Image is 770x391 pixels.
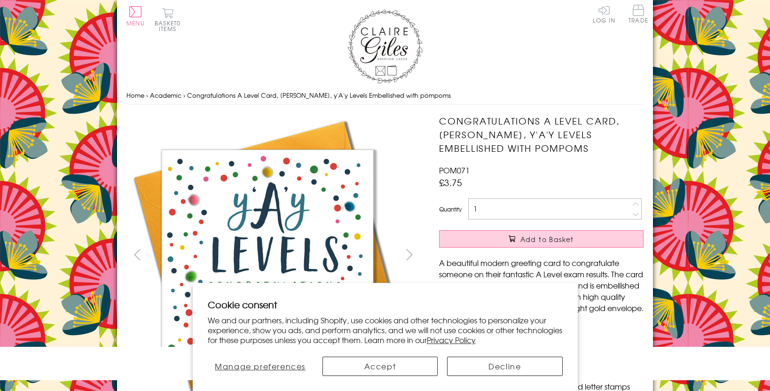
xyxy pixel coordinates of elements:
button: Add to Basket [439,230,644,248]
img: Claire Giles Greetings Cards [347,9,423,84]
span: Manage preferences [215,360,306,372]
span: POM071 [439,164,470,176]
span: Trade [629,5,648,23]
button: Basket0 items [155,8,181,31]
h2: Cookie consent [208,298,563,311]
a: Academic [150,91,181,100]
a: Log In [593,5,615,23]
span: › [146,91,148,100]
button: Decline [447,357,562,376]
span: Menu [126,19,145,27]
button: Menu [126,6,145,26]
button: Accept [322,357,438,376]
span: Congratulations A Level Card, [PERSON_NAME], y'A'y Levels Embellished with pompoms [187,91,451,100]
img: Congratulations A Level Card, Dotty, y'A'y Levels Embellished with pompoms [420,114,702,368]
button: prev [126,244,148,265]
p: A beautiful modern greeting card to congratulate someone on their fantastic A Level exam results.... [439,257,644,313]
h1: Congratulations A Level Card, [PERSON_NAME], y'A'y Levels Embellished with pompoms [439,114,644,155]
button: Manage preferences [207,357,313,376]
p: We and our partners, including Shopify, use cookies and other technologies to personalize your ex... [208,315,563,344]
a: Home [126,91,144,100]
span: £3.75 [439,176,462,189]
nav: breadcrumbs [126,86,644,105]
span: Add to Basket [520,235,574,244]
a: Privacy Policy [427,334,476,345]
span: › [183,91,185,100]
a: Trade [629,5,648,25]
label: Quantity [439,205,462,213]
button: next [399,244,420,265]
span: 0 items [159,19,181,33]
